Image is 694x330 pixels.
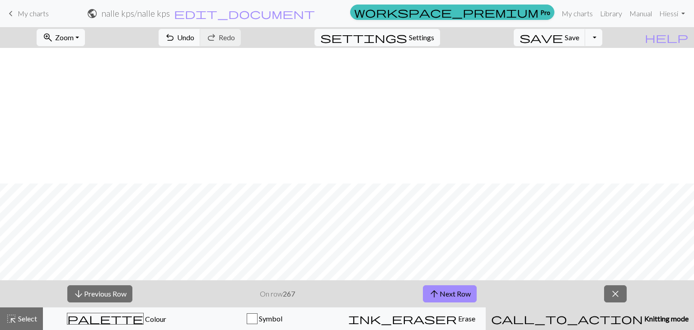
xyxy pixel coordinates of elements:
button: Undo [159,29,201,46]
span: settings [320,31,407,44]
a: Library [596,5,626,23]
span: undo [164,31,175,44]
button: Knitting mode [486,307,694,330]
h2: nalle kps / nalle kps [101,8,170,19]
span: zoom_in [42,31,53,44]
span: edit_document [174,7,315,20]
span: ink_eraser [348,312,457,325]
button: Symbol [191,307,338,330]
strong: 267 [283,289,295,298]
i: Settings [320,32,407,43]
span: Knitting mode [643,314,689,323]
button: Colour [43,307,191,330]
a: Hiessi [656,5,689,23]
span: arrow_upward [429,288,440,300]
p: On row [260,288,295,299]
span: Colour [144,315,166,323]
span: public [87,7,98,20]
span: highlight_alt [6,312,17,325]
span: palette [67,312,143,325]
a: Manual [626,5,656,23]
button: Previous Row [67,285,132,302]
span: workspace_premium [354,6,539,19]
span: close [610,288,621,300]
span: My charts [18,9,49,18]
span: Undo [177,33,194,42]
button: Erase [338,307,486,330]
button: Save [514,29,586,46]
span: keyboard_arrow_left [5,7,16,20]
span: help [645,31,688,44]
span: Erase [457,314,475,323]
span: Settings [409,32,434,43]
button: Zoom [37,29,85,46]
span: Select [17,314,37,323]
span: save [520,31,563,44]
a: Pro [350,5,554,20]
span: Zoom [55,33,74,42]
a: My charts [5,6,49,21]
button: SettingsSettings [314,29,440,46]
span: Symbol [258,314,282,323]
a: My charts [558,5,596,23]
span: call_to_action [491,312,643,325]
span: Save [565,33,579,42]
button: Next Row [423,285,477,302]
span: arrow_downward [73,288,84,300]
